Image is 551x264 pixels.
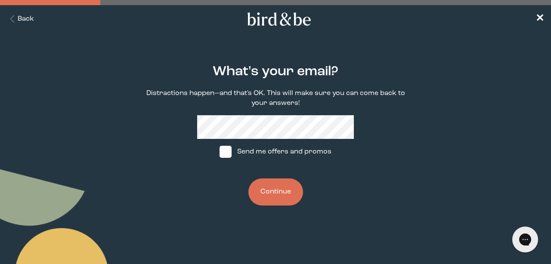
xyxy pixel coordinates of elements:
button: Back Button [7,14,34,24]
a: ✕ [536,12,544,27]
span: ✕ [536,14,544,24]
label: Send me offers and promos [211,139,340,165]
iframe: Gorgias live chat messenger [508,224,542,255]
p: Distractions happen—and that's OK. This will make sure you can come back to your answers! [145,89,406,108]
h2: What's your email? [213,62,338,82]
button: Continue [248,178,303,206]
